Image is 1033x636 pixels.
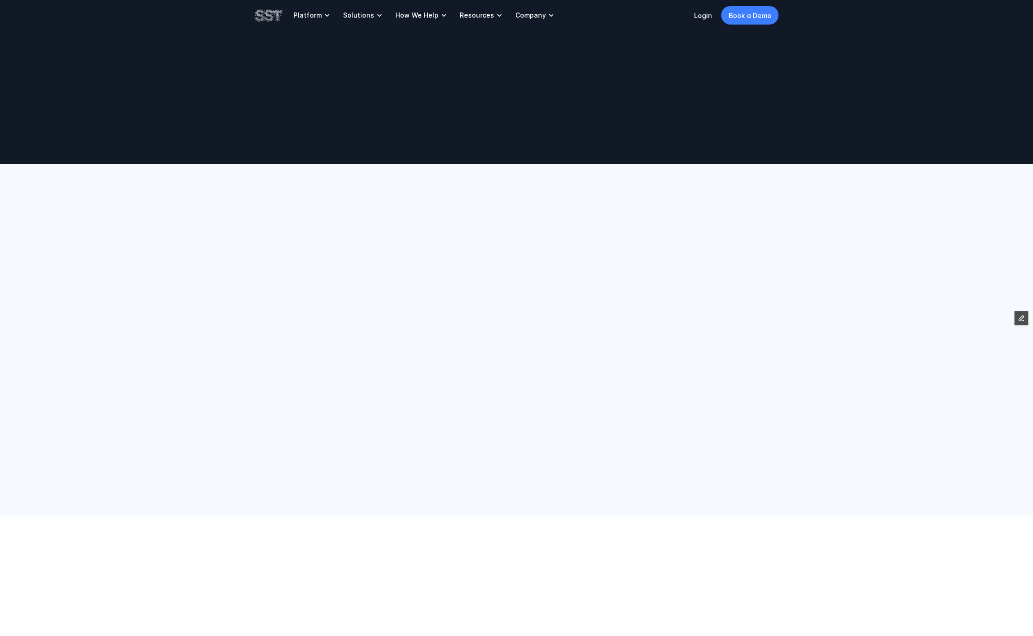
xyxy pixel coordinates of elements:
p: Book a Demo [729,11,771,20]
p: Company [515,11,546,19]
a: Login [694,12,712,19]
p: Resources [460,11,494,19]
button: Edit Framer Content [1014,311,1028,325]
img: SST logo [255,7,282,23]
p: Platform [294,11,322,19]
a: Book a Demo [721,6,779,25]
p: How We Help [395,11,438,19]
p: Solutions [343,11,374,19]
